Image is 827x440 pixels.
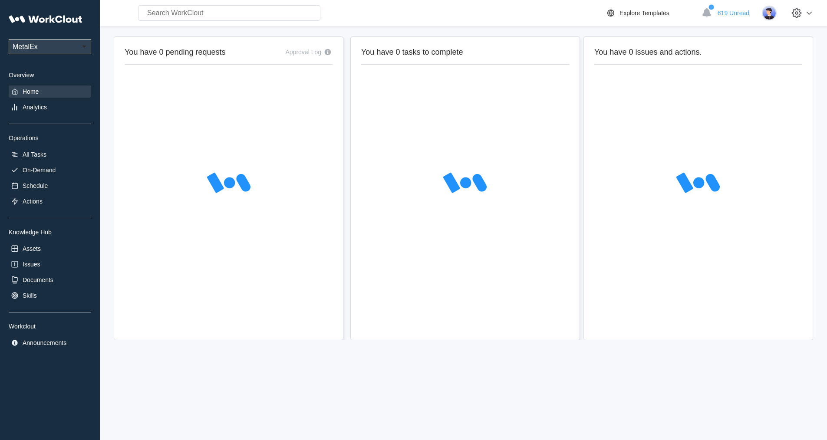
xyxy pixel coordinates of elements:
[9,135,91,141] div: Operations
[762,6,777,20] img: user-5.png
[9,195,91,207] a: Actions
[23,261,40,268] div: Issues
[9,72,91,79] div: Overview
[9,289,91,302] a: Skills
[9,180,91,192] a: Schedule
[23,88,39,95] div: Home
[23,151,46,158] div: All Tasks
[9,258,91,270] a: Issues
[125,47,226,57] h2: You have 0 pending requests
[285,49,321,56] div: Approval Log
[23,245,41,252] div: Assets
[138,5,320,21] input: Search WorkClout
[619,10,669,16] div: Explore Templates
[23,198,43,205] div: Actions
[9,101,91,113] a: Analytics
[9,148,91,161] a: All Tasks
[9,337,91,349] a: Announcements
[9,164,91,176] a: On-Demand
[9,85,91,98] a: Home
[23,104,47,111] div: Analytics
[23,292,37,299] div: Skills
[9,274,91,286] a: Documents
[606,8,697,18] a: Explore Templates
[23,167,56,174] div: On-Demand
[23,276,53,283] div: Documents
[718,10,749,16] span: 619 Unread
[361,47,569,57] h2: You have 0 tasks to complete
[23,339,66,346] div: Announcements
[9,229,91,236] div: Knowledge Hub
[9,243,91,255] a: Assets
[23,182,48,189] div: Schedule
[594,47,802,57] h2: You have 0 issues and actions.
[9,323,91,330] div: Workclout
